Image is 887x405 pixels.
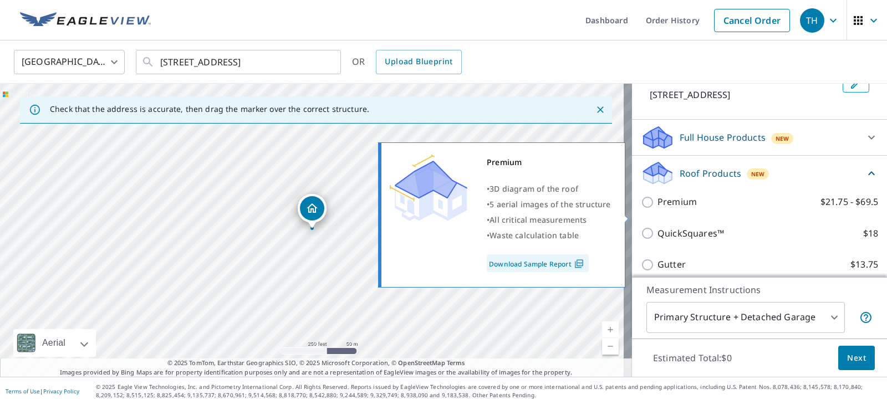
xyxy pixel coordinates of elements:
span: New [776,134,789,143]
span: Your report will include the primary structure and a detached garage if one exists. [859,311,873,324]
p: [STREET_ADDRESS] [650,88,838,101]
span: 5 aerial images of the structure [490,199,610,209]
a: Download Sample Report [487,254,589,272]
span: © 2025 TomTom, Earthstar Geographics SIO, © 2025 Microsoft Corporation, © [167,358,465,368]
p: $18 [863,227,878,240]
a: OpenStreetMap [398,358,445,367]
div: Primary Structure + Detached Garage [646,302,845,333]
div: Aerial [39,329,69,357]
p: Premium [657,195,697,209]
p: $21.75 - $69.5 [820,195,878,209]
a: Current Level 17, Zoom In [602,321,619,338]
p: © 2025 Eagle View Technologies, Inc. and Pictometry International Corp. All Rights Reserved. Repo... [96,383,881,399]
span: All critical measurements [490,214,587,225]
img: EV Logo [20,12,151,29]
span: 3D diagram of the roof [490,183,578,194]
p: | [6,388,79,394]
div: Aerial [13,329,96,357]
a: Upload Blueprint [376,50,461,74]
p: QuickSquares™ [657,227,724,240]
a: Current Level 17, Zoom Out [602,338,619,355]
div: Roof ProductsNew [641,160,878,186]
div: • [487,181,611,197]
p: $13.75 [850,258,878,271]
p: Measurement Instructions [646,283,873,296]
a: Terms [447,358,465,367]
div: • [487,212,611,228]
div: • [487,228,611,243]
span: Waste calculation table [490,230,579,240]
a: Cancel Order [714,9,790,32]
div: OR [352,50,462,74]
div: [GEOGRAPHIC_DATA] [14,47,125,78]
a: Terms of Use [6,387,40,395]
div: • [487,197,611,212]
p: Gutter [657,258,686,271]
div: Premium [487,155,611,170]
div: Full House ProductsNew [641,124,878,151]
div: Dropped pin, building 1, Residential property, 19177 E Belleview Pl Centennial, CO 80015 [298,194,327,228]
span: New [751,170,765,178]
button: Next [838,346,875,371]
p: Roof Products [680,167,741,180]
span: Upload Blueprint [385,55,452,69]
input: Search by address or latitude-longitude [160,47,318,78]
img: Premium [390,155,467,221]
p: Check that the address is accurate, then drag the marker over the correct structure. [50,104,369,114]
div: TH [800,8,824,33]
a: Privacy Policy [43,387,79,395]
button: Edit building 1 [843,75,869,93]
span: Next [847,351,866,365]
p: Full House Products [680,131,766,144]
img: Pdf Icon [572,259,587,269]
p: Estimated Total: $0 [644,346,741,370]
button: Close [593,102,608,117]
